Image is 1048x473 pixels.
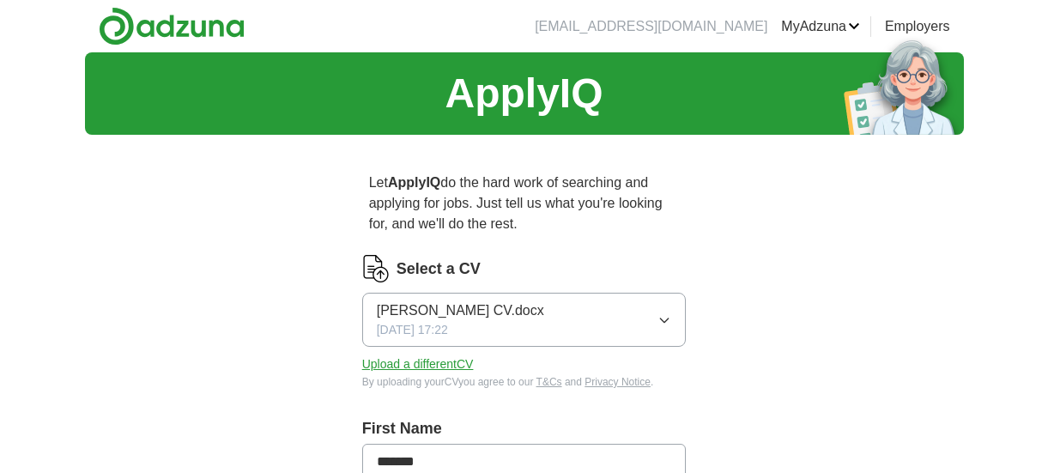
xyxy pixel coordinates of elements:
[362,355,474,373] button: Upload a differentCV
[536,376,562,388] a: T&Cs
[377,300,544,321] span: [PERSON_NAME] CV.docx
[397,258,481,281] label: Select a CV
[362,166,687,241] p: Let do the hard work of searching and applying for jobs. Just tell us what you're looking for, an...
[445,63,603,124] h1: ApplyIQ
[99,7,245,45] img: Adzuna logo
[388,175,440,190] strong: ApplyIQ
[377,321,448,339] span: [DATE] 17:22
[362,374,687,390] div: By uploading your CV you agree to our and .
[781,16,860,37] a: MyAdzuna
[585,376,651,388] a: Privacy Notice
[362,293,687,347] button: [PERSON_NAME] CV.docx[DATE] 17:22
[535,16,767,37] li: [EMAIL_ADDRESS][DOMAIN_NAME]
[362,417,687,440] label: First Name
[885,16,950,37] a: Employers
[362,255,390,282] img: CV Icon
